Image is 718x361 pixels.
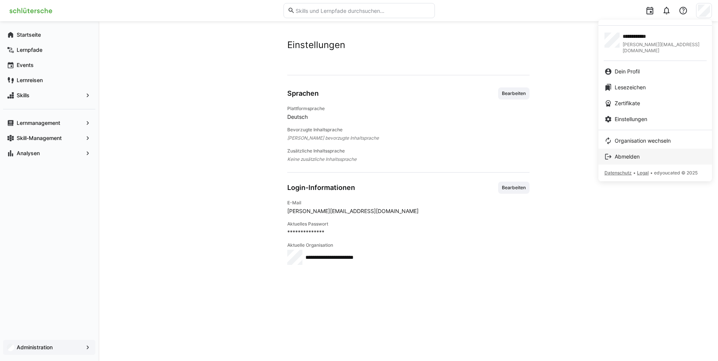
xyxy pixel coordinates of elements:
[633,170,635,176] span: •
[637,170,649,176] span: Legal
[615,115,647,123] span: Einstellungen
[604,170,632,176] span: Datenschutz
[615,84,646,91] span: Lesezeichen
[615,137,671,145] span: Organisation wechseln
[615,153,640,160] span: Abmelden
[623,42,706,54] span: [PERSON_NAME][EMAIL_ADDRESS][DOMAIN_NAME]
[615,100,640,107] span: Zertifikate
[650,170,653,176] span: •
[654,170,698,176] span: edyoucated © 2025
[615,68,640,75] span: Dein Profil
